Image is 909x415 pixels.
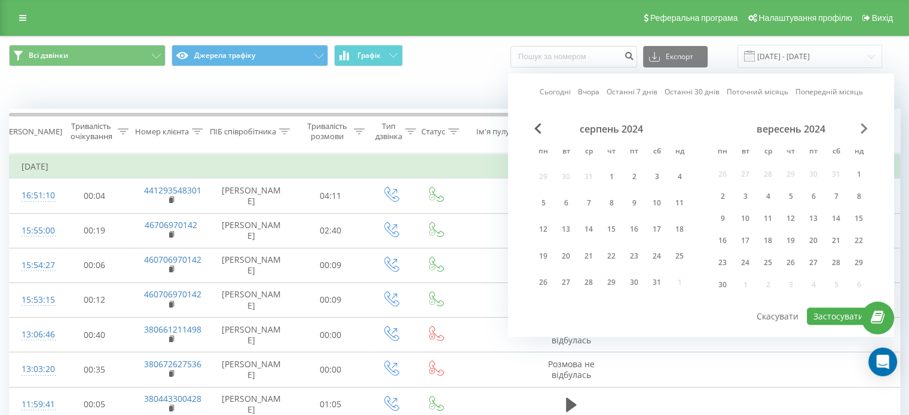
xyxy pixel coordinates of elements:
[750,308,805,325] button: Скасувати
[68,121,115,142] div: Тривалість очікування
[648,143,666,161] abbr: субота
[760,233,776,248] div: 18
[57,352,132,387] td: 00:35
[623,245,645,267] div: пт 23 серп 2024 р.
[57,213,132,248] td: 00:19
[711,232,734,250] div: пн 16 вер 2024 р.
[757,254,779,272] div: ср 25 вер 2024 р.
[144,254,201,265] a: 460706970142
[872,13,893,23] span: Вихід
[828,255,844,270] div: 28
[22,358,45,381] div: 13:03:20
[22,323,45,346] div: 13:06:46
[825,232,847,250] div: сб 21 вер 2024 р.
[758,13,852,23] span: Налаштування профілю
[581,195,596,211] div: 7
[851,255,867,270] div: 29
[623,192,645,214] div: пт 9 серп 2024 р.
[600,192,623,214] div: чт 8 серп 2024 р.
[802,232,825,250] div: пт 20 вер 2024 р.
[643,46,708,67] button: Експорт
[293,179,368,213] td: 04:11
[779,187,802,205] div: чт 5 вер 2024 р.
[626,195,642,211] div: 9
[555,219,577,241] div: вт 13 серп 2024 р.
[577,192,600,214] div: ср 7 серп 2024 р.
[759,143,777,161] abbr: середа
[604,169,619,185] div: 1
[645,272,668,294] div: сб 31 серп 2024 р.
[476,127,510,137] div: Ім'я пулу
[711,276,734,294] div: пн 30 вер 2024 р.
[760,189,776,204] div: 4
[727,87,788,98] a: Поточний місяць
[293,248,368,282] td: 00:09
[144,393,201,404] a: 380443300428
[144,358,201,370] a: 380672627536
[210,127,276,137] div: ПІБ співробітника
[851,211,867,226] div: 15
[711,187,734,205] div: пн 2 вер 2024 р.
[645,192,668,214] div: сб 10 серп 2024 р.
[851,189,867,204] div: 8
[144,324,201,335] a: 380661211498
[847,165,870,183] div: нд 1 вер 2024 р.
[795,87,863,98] a: Попередній місяць
[534,123,541,134] span: Previous Month
[557,143,575,161] abbr: вівторок
[22,184,45,207] div: 16:51:10
[734,187,757,205] div: вт 3 вер 2024 р.
[650,13,738,23] span: Реферальна програма
[847,232,870,250] div: нд 22 вер 2024 р.
[623,272,645,294] div: пт 30 серп 2024 р.
[715,277,730,293] div: 30
[548,358,595,380] span: Розмова не відбулась
[581,222,596,238] div: 14
[779,210,802,228] div: чт 12 вер 2024 р.
[711,123,870,135] div: вересень 2024
[828,233,844,248] div: 21
[623,165,645,187] div: пт 2 серп 2024 р.
[779,254,802,272] div: чт 26 вер 2024 р.
[577,219,600,241] div: ср 14 серп 2024 р.
[210,248,293,282] td: [PERSON_NAME]
[172,45,328,66] button: Джерела трафіку
[558,248,574,264] div: 20
[711,254,734,272] div: пн 23 вер 2024 р.
[555,245,577,267] div: вт 20 серп 2024 р.
[293,213,368,248] td: 02:40
[532,272,555,294] div: пн 26 серп 2024 р.
[802,187,825,205] div: пт 6 вер 2024 р.
[210,352,293,387] td: [PERSON_NAME]
[144,288,201,300] a: 460706970142
[851,233,867,248] div: 22
[626,169,642,185] div: 2
[715,255,730,270] div: 23
[535,275,551,290] div: 26
[649,222,665,238] div: 17
[802,210,825,228] div: пт 13 вер 2024 р.
[827,143,845,161] abbr: субота
[9,45,166,66] button: Всі дзвінки
[806,189,821,204] div: 6
[22,254,45,277] div: 15:54:27
[668,192,691,214] div: нд 11 серп 2024 р.
[847,187,870,205] div: нд 8 вер 2024 р.
[532,192,555,214] div: пн 5 серп 2024 р.
[760,211,776,226] div: 11
[868,348,897,376] div: Open Intercom Messenger
[604,195,619,211] div: 8
[510,46,637,67] input: Пошук за номером
[600,245,623,267] div: чт 22 серп 2024 р.
[210,213,293,248] td: [PERSON_NAME]
[540,87,571,98] a: Сьогодні
[145,219,197,230] a: 46706970142
[625,143,643,161] abbr: п’ятниця
[783,189,798,204] div: 5
[600,219,623,241] div: чт 15 серп 2024 р.
[851,167,867,182] div: 1
[623,219,645,241] div: пт 16 серп 2024 р.
[668,165,691,187] div: нд 4 серп 2024 р.
[210,318,293,352] td: [PERSON_NAME]
[535,248,551,264] div: 19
